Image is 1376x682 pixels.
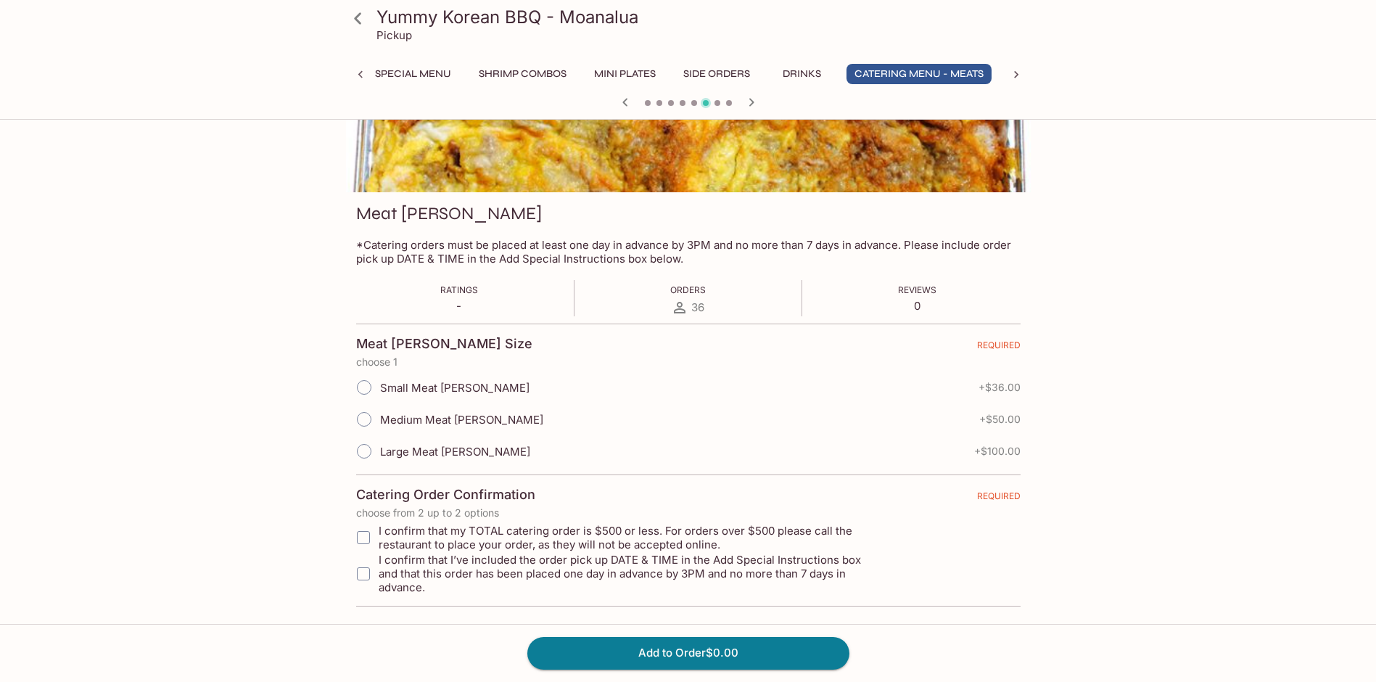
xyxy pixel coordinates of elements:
button: Catering Menu - Meats [846,64,992,84]
p: choose from 2 up to 2 options [356,507,1021,519]
button: Add to Order$0.00 [527,637,849,669]
span: I confirm that I’ve included the order pick up DATE & TIME in the Add Special Instructions box an... [379,553,881,594]
button: Drinks [770,64,835,84]
span: Orders [670,284,706,295]
span: Small Meat [PERSON_NAME] [380,381,530,395]
p: 0 [898,299,936,313]
span: Large Meat [PERSON_NAME] [380,445,530,459]
span: REQUIRED [977,340,1021,356]
h3: Meat [PERSON_NAME] [356,202,542,225]
span: + $36.00 [979,382,1021,393]
p: - [440,299,478,313]
span: 36 [691,300,704,314]
span: Reviews [898,284,936,295]
h3: Yummy Korean BBQ - Moanalua [376,6,1025,28]
p: Pickup [376,28,412,42]
span: Medium Meat [PERSON_NAME] [380,413,543,427]
h4: Catering Order Confirmation [356,487,535,503]
h4: Meat [PERSON_NAME] Size [356,336,532,352]
button: Special Menu [367,64,459,84]
span: + $50.00 [979,414,1021,425]
p: *Catering orders must be placed at least one day in advance by 3PM and no more than 7 days in adv... [356,238,1021,266]
span: Ratings [440,284,478,295]
span: REQUIRED [977,490,1021,507]
p: choose 1 [356,356,1021,368]
span: + $100.00 [974,445,1021,457]
button: Side Orders [675,64,758,84]
span: I confirm that my TOTAL catering order is $500 or less. For orders over $500 please call the rest... [379,524,881,551]
button: Shrimp Combos [471,64,574,84]
button: Mini Plates [586,64,664,84]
